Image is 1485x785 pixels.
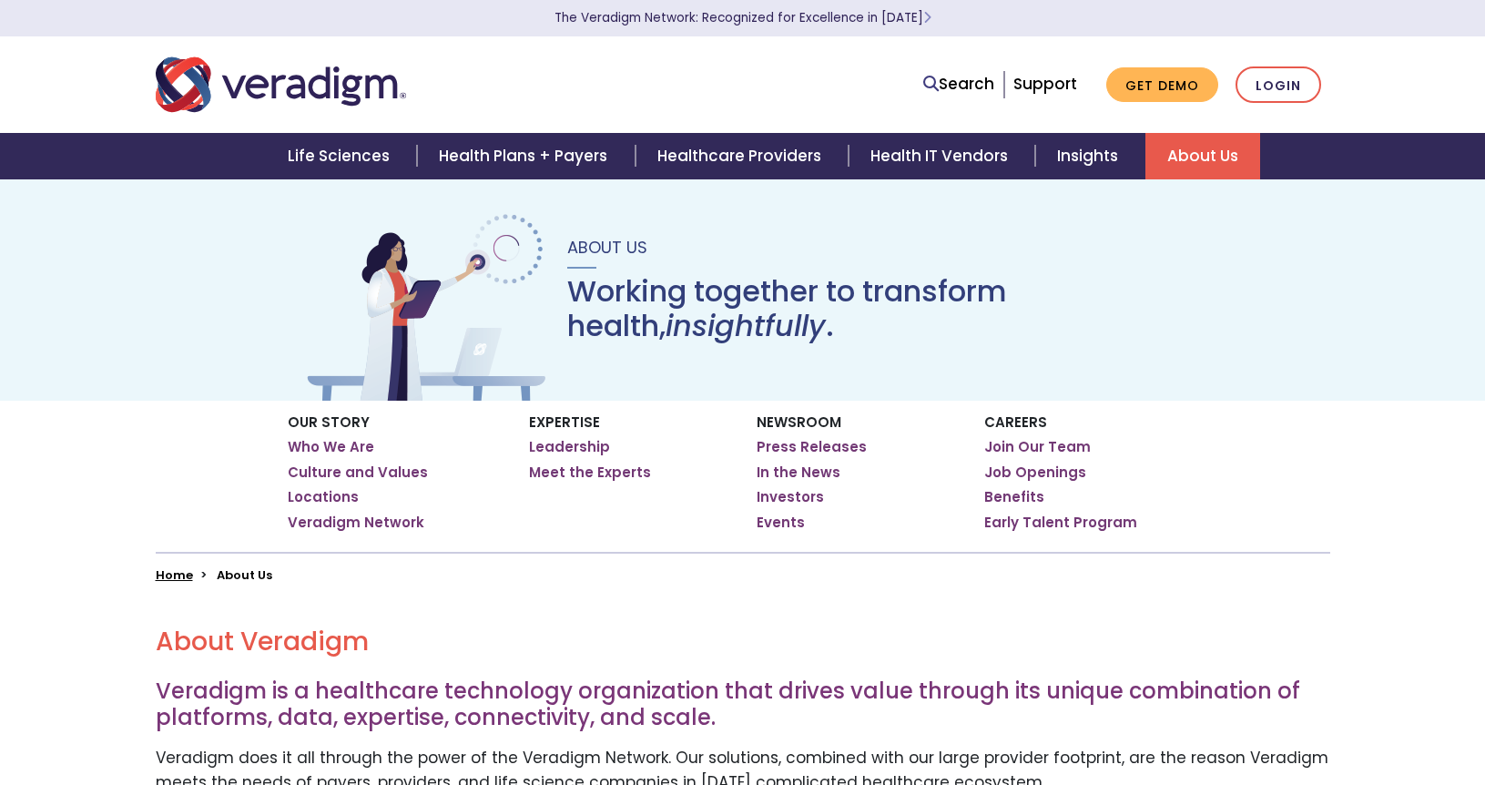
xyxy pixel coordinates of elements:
[567,236,647,259] span: About Us
[984,488,1044,506] a: Benefits
[288,464,428,482] a: Culture and Values
[156,566,193,584] a: Home
[288,514,424,532] a: Veradigm Network
[288,488,359,506] a: Locations
[984,438,1091,456] a: Join Our Team
[984,464,1086,482] a: Job Openings
[156,627,1330,658] h2: About Veradigm
[636,133,849,179] a: Healthcare Providers
[757,438,867,456] a: Press Releases
[156,678,1330,731] h3: Veradigm is a healthcare technology organization that drives value through its unique combination...
[554,9,931,26] a: The Veradigm Network: Recognized for Excellence in [DATE]Learn More
[1106,67,1218,103] a: Get Demo
[757,514,805,532] a: Events
[567,274,1183,344] h1: Working together to transform health, .
[288,438,374,456] a: Who We Are
[1236,66,1321,104] a: Login
[529,438,610,456] a: Leadership
[1035,133,1145,179] a: Insights
[849,133,1035,179] a: Health IT Vendors
[266,133,417,179] a: Life Sciences
[666,305,826,346] em: insightfully
[757,488,824,506] a: Investors
[1013,73,1077,95] a: Support
[417,133,635,179] a: Health Plans + Payers
[156,55,406,115] img: Veradigm logo
[1145,133,1260,179] a: About Us
[757,464,840,482] a: In the News
[529,464,651,482] a: Meet the Experts
[923,9,931,26] span: Learn More
[923,72,994,97] a: Search
[984,514,1137,532] a: Early Talent Program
